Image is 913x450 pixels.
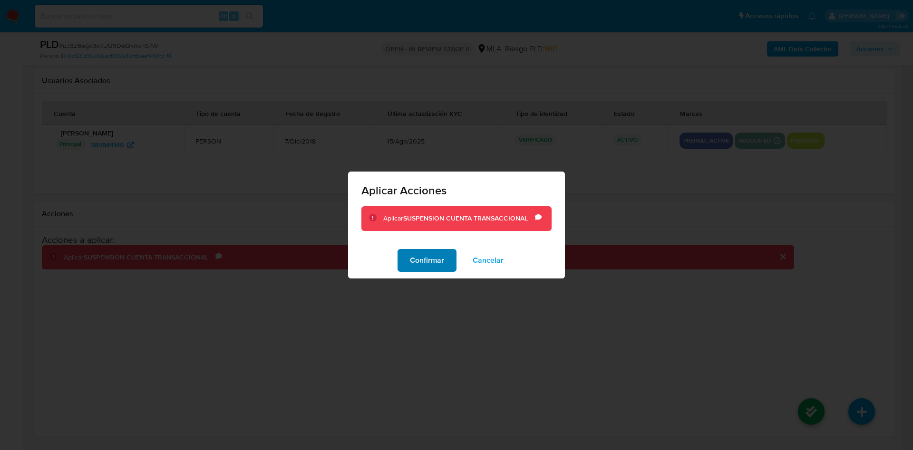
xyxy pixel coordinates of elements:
span: Confirmar [410,250,444,271]
span: Cancelar [473,250,504,271]
b: SUSPENSION CUENTA TRANSACCIONAL [403,213,528,223]
div: Aplicar [383,214,535,223]
button: Confirmar [398,249,456,272]
span: Aplicar Acciones [361,185,552,196]
button: Cancelar [460,249,516,272]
